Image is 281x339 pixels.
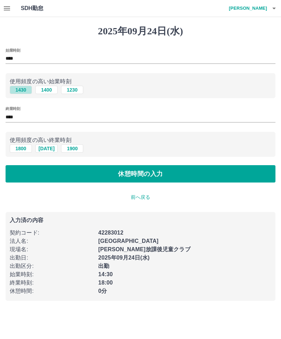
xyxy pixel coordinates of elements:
[10,218,271,223] p: 入力済の内容
[10,237,94,245] p: 法人名 :
[6,165,275,183] button: 休憩時間の入力
[98,288,107,294] b: 0分
[98,230,123,236] b: 42283012
[98,246,190,252] b: [PERSON_NAME]放課後児童クラブ
[6,106,20,111] label: 終業時刻
[61,144,83,153] button: 1900
[98,263,109,269] b: 出勤
[10,262,94,270] p: 出勤区分 :
[10,229,94,237] p: 契約コード :
[61,86,83,94] button: 1230
[98,280,113,286] b: 18:00
[10,245,94,254] p: 現場名 :
[10,77,271,86] p: 使用頻度の高い始業時刻
[98,255,150,261] b: 2025年09月24日(水)
[10,279,94,287] p: 終業時刻 :
[98,238,159,244] b: [GEOGRAPHIC_DATA]
[10,254,94,262] p: 出勤日 :
[10,136,271,144] p: 使用頻度の高い終業時刻
[6,194,275,201] p: 前へ戻る
[98,271,113,277] b: 14:30
[6,25,275,37] h1: 2025年09月24日(水)
[10,144,32,153] button: 1800
[10,86,32,94] button: 1430
[10,270,94,279] p: 始業時刻 :
[6,48,20,53] label: 始業時刻
[35,86,58,94] button: 1400
[10,287,94,295] p: 休憩時間 :
[35,144,58,153] button: [DATE]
